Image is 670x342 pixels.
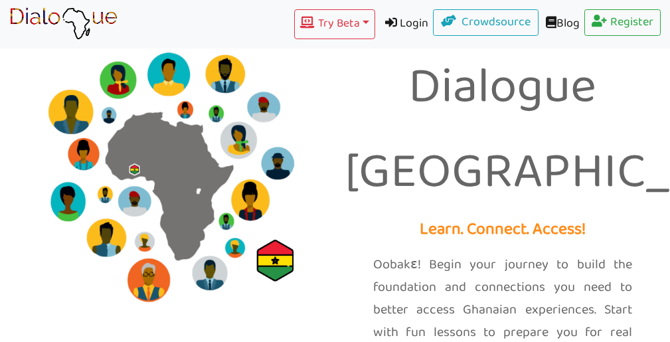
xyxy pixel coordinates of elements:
[375,9,434,39] a: Login
[584,9,661,36] a: Register
[345,46,661,216] p: Dialogue [GEOGRAPHIC_DATA]
[9,7,118,41] img: learn African language platform app
[294,9,375,39] button: Try Beta
[345,216,661,244] p: Learn. Connect. Access!
[539,9,584,39] a: Blog
[433,9,539,36] a: Crowdsource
